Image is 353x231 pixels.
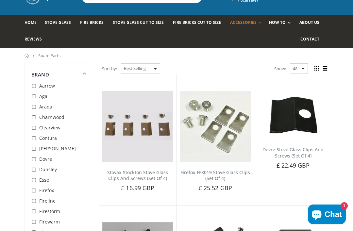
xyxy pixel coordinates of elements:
[31,71,49,78] span: Brand
[180,169,250,182] a: Firefox FFX019 Stove Glass Clips (Set Of 4)
[39,208,60,214] span: Firestorm
[102,63,117,74] span: Sort by:
[274,63,286,74] span: Show:
[39,177,49,183] span: Esse
[230,15,265,31] a: Accessories
[39,83,55,89] span: Aarrow
[25,15,42,31] a: Home
[25,20,37,25] span: Home
[45,15,76,31] a: Stove Glass
[269,15,294,31] a: How To
[262,146,324,159] a: Dovre Stove Glass Clips And Screws (Set Of 4)
[25,36,42,42] span: Reviews
[230,20,257,25] span: Accessories
[39,156,52,162] span: Dovre
[39,145,76,152] span: [PERSON_NAME]
[39,198,56,204] span: Fireline
[299,20,319,25] span: About us
[102,91,173,162] img: Set of 4 Stovax Stockton glass clips with screws
[121,184,154,192] span: £ 16.99 GBP
[199,184,232,192] span: £ 25.52 GBP
[25,54,29,58] a: Home
[113,15,168,31] a: Stove Glass Cut To Size
[269,20,286,25] span: How To
[39,166,57,173] span: Dunsley
[80,15,109,31] a: Fire Bricks
[39,114,64,120] span: Charnwood
[39,187,54,193] span: Firefox
[45,20,71,25] span: Stove Glass
[300,36,319,42] span: Contact
[39,104,52,110] span: Arada
[39,219,60,225] span: Firewarm
[39,93,47,99] span: Aga
[321,65,328,72] span: List view
[80,20,104,25] span: Fire Bricks
[173,15,226,31] a: Fire Bricks Cut To Size
[313,65,320,72] span: Grid view
[300,31,324,48] a: Contact
[39,135,57,141] span: Contura
[25,31,47,48] a: Reviews
[173,20,221,25] span: Fire Bricks Cut To Size
[180,91,251,162] img: Firefox FFX019 Stove Glass Clips (Set Of 4)
[38,53,60,58] span: Spare Parts
[299,15,324,31] a: About us
[306,205,348,226] inbox-online-store-chat: Shopify online store chat
[277,161,310,169] span: £ 22.49 GBP
[107,169,168,182] a: Stovax Stockton Stove Glass Clips And Screws (Set Of 4)
[113,20,163,25] span: Stove Glass Cut To Size
[258,91,328,139] img: Set of 4 Dovre glass clips with screws
[39,124,60,131] span: Clearview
